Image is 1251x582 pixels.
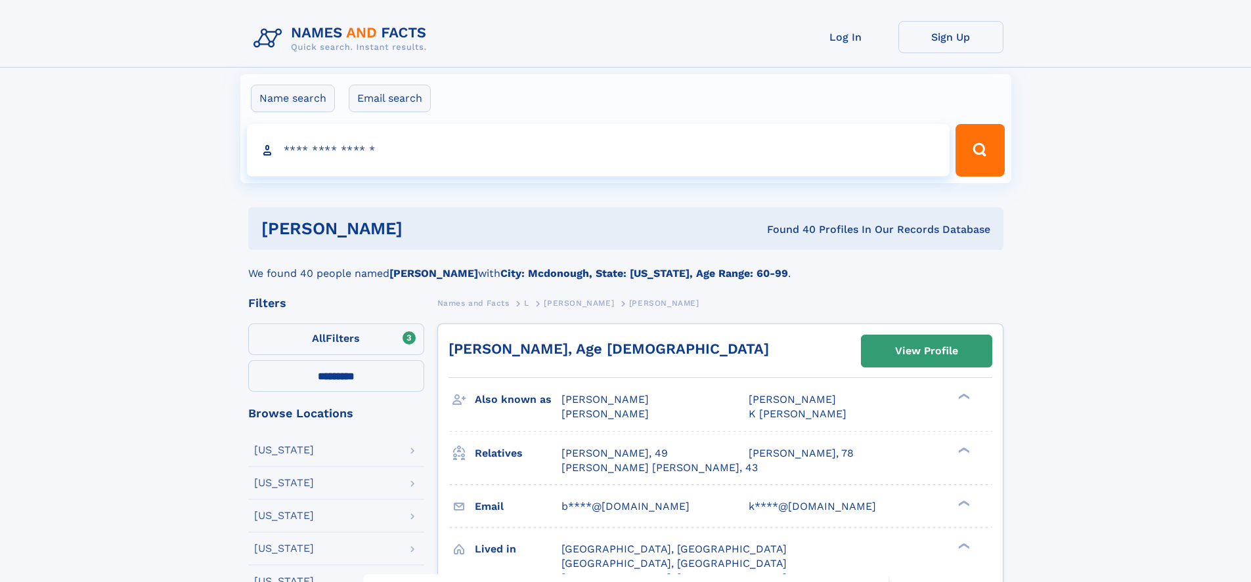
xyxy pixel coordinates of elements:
[749,407,846,420] span: K [PERSON_NAME]
[561,446,668,461] a: [PERSON_NAME], 49
[749,446,854,461] a: [PERSON_NAME], 78
[544,299,614,308] span: [PERSON_NAME]
[254,543,314,554] div: [US_STATE]
[254,445,314,455] div: [US_STATE]
[389,267,478,280] b: [PERSON_NAME]
[561,557,787,570] span: [GEOGRAPHIC_DATA], [GEOGRAPHIC_DATA]
[349,85,431,112] label: Email search
[248,323,424,355] label: Filters
[584,222,990,237] div: Found 40 Profiles In Our Records Database
[248,407,424,419] div: Browse Locations
[475,388,561,411] h3: Also known as
[561,543,787,555] span: [GEOGRAPHIC_DATA], [GEOGRAPHIC_DATA]
[247,124,950,177] input: search input
[955,392,971,401] div: ❯
[437,295,510,311] a: Names and Facts
[544,295,614,311] a: [PERSON_NAME]
[629,299,699,308] span: [PERSON_NAME]
[248,297,424,309] div: Filters
[524,299,529,308] span: L
[251,85,335,112] label: Name search
[793,21,898,53] a: Log In
[500,267,788,280] b: City: Mcdonough, State: [US_STATE], Age Range: 60-99
[449,341,769,357] a: [PERSON_NAME], Age [DEMOGRAPHIC_DATA]
[895,336,958,366] div: View Profile
[955,541,971,550] div: ❯
[898,21,1003,53] a: Sign Up
[312,332,326,344] span: All
[475,495,561,518] h3: Email
[862,335,992,367] a: View Profile
[561,393,649,405] span: [PERSON_NAME]
[749,393,836,405] span: [PERSON_NAME]
[475,442,561,465] h3: Relatives
[248,250,1003,281] div: We found 40 people named with .
[254,478,314,488] div: [US_STATE]
[261,220,585,237] h1: [PERSON_NAME]
[955,446,971,454] div: ❯
[248,21,437,56] img: Logo Names and Facts
[955,124,1004,177] button: Search Button
[561,461,758,475] a: [PERSON_NAME] [PERSON_NAME], 43
[254,510,314,521] div: [US_STATE]
[475,538,561,560] h3: Lived in
[955,499,971,507] div: ❯
[524,295,529,311] a: L
[561,407,649,420] span: [PERSON_NAME]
